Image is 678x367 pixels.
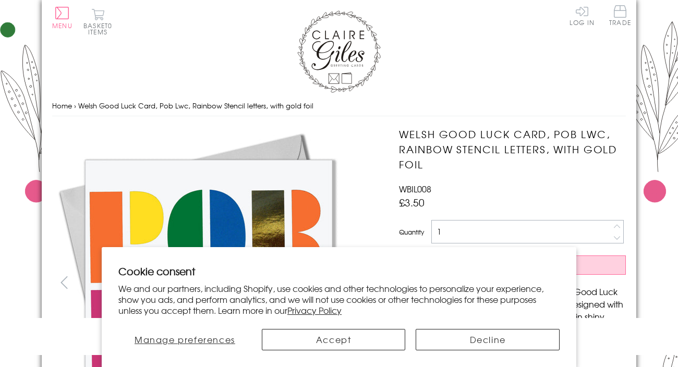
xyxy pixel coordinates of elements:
[399,127,626,172] h1: Welsh Good Luck Card, Pob Lwc, Rainbow Stencil letters, with gold foil
[609,5,631,26] span: Trade
[83,8,112,35] button: Basket0 items
[416,329,560,350] button: Decline
[52,21,72,30] span: Menu
[118,283,560,315] p: We and our partners, including Shopify, use cookies and other technologies to personalize your ex...
[399,195,425,210] span: £3.50
[78,101,313,111] span: Welsh Good Luck Card, Pob Lwc, Rainbow Stencil letters, with gold foil
[287,304,342,316] a: Privacy Policy
[570,5,595,26] a: Log In
[74,101,76,111] span: ›
[118,264,560,278] h2: Cookie consent
[399,227,424,237] label: Quantity
[52,101,72,111] a: Home
[399,182,431,195] span: WBIL008
[297,10,381,93] img: Claire Giles Greetings Cards
[52,271,76,294] button: prev
[118,329,251,350] button: Manage preferences
[262,329,406,350] button: Accept
[52,7,72,29] button: Menu
[88,21,112,36] span: 0 items
[609,5,631,28] a: Trade
[135,333,235,346] span: Manage preferences
[52,95,626,117] nav: breadcrumbs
